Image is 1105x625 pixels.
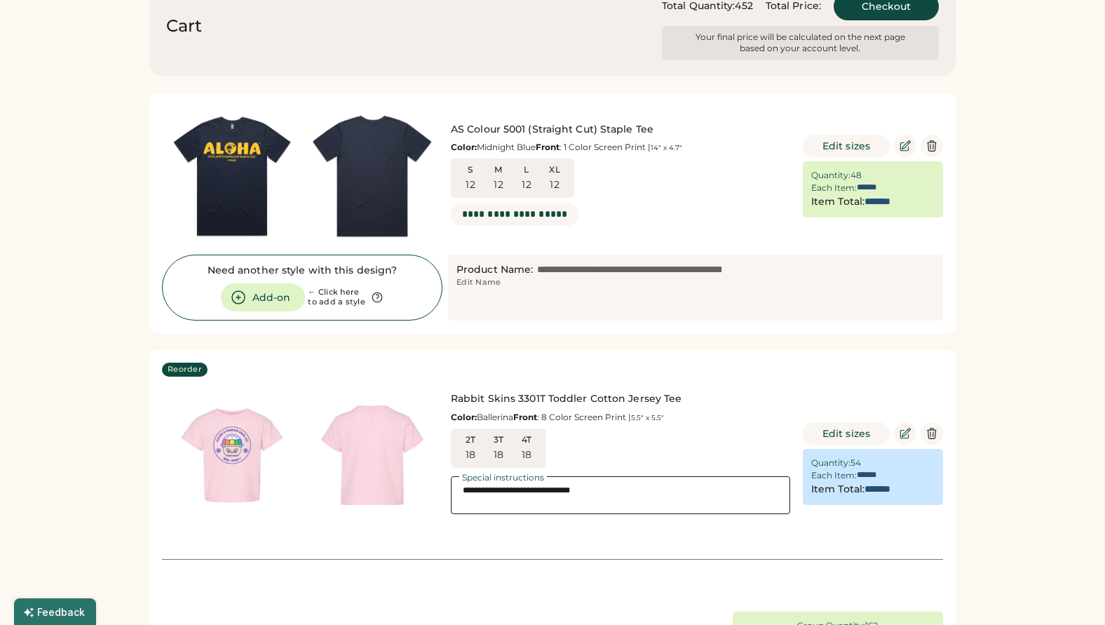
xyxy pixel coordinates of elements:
[811,182,857,194] div: Each Item:
[494,448,504,462] div: 18
[466,448,476,462] div: 18
[451,412,790,423] div: Ballerina : 8 Color Screen Print |
[451,123,790,137] div: AS Colour 5001 (Straight Cut) Staple Tee
[550,178,560,192] div: 12
[811,170,850,181] div: Quantity:
[515,164,538,175] div: L
[451,142,790,153] div: Midnight Blue : 1 Color Screen Print |
[451,412,477,422] strong: Color:
[487,434,510,445] div: 3T
[466,178,475,192] div: 12
[208,264,398,278] div: Need another style with this design?
[456,263,533,277] div: Product Name:
[162,385,302,525] img: generate-image
[451,392,790,406] div: Rabbit Skins 3301T Toddler Cotton Jersey Tee
[691,32,909,54] div: Your final price will be calculated on the next page based on your account level.
[522,178,531,192] div: 12
[921,135,943,157] button: Delete
[459,434,482,445] div: 2T
[1038,562,1099,622] iframe: Front Chat
[536,142,560,152] strong: Front
[894,135,916,157] button: Edit Product
[894,422,916,445] button: Edit Product
[162,106,302,246] img: generate-image
[459,164,482,175] div: S
[522,448,532,462] div: 18
[811,457,850,469] div: Quantity:
[302,385,442,525] img: generate-image
[811,470,857,481] div: Each Item:
[543,164,566,175] div: XL
[811,483,865,497] div: Item Total:
[302,106,442,246] img: generate-image
[308,288,365,307] div: ← Click here to add a style
[631,413,664,422] font: 5.5" x 5.5"
[850,170,862,181] div: 48
[459,473,547,482] div: Special instructions
[803,422,890,445] button: Edit sizes
[850,457,861,469] div: 54
[811,195,865,209] div: Item Total:
[494,178,503,192] div: 12
[168,364,202,375] div: Reorder
[487,164,510,175] div: M
[513,412,537,422] strong: Front
[456,277,501,288] div: Edit Name
[451,142,477,152] strong: Color:
[921,422,943,445] button: Delete
[221,283,305,311] button: Add-on
[515,434,538,445] div: 4T
[651,143,682,152] font: 14" x 4.7"
[166,15,202,37] div: Cart
[803,135,890,157] button: Edit sizes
